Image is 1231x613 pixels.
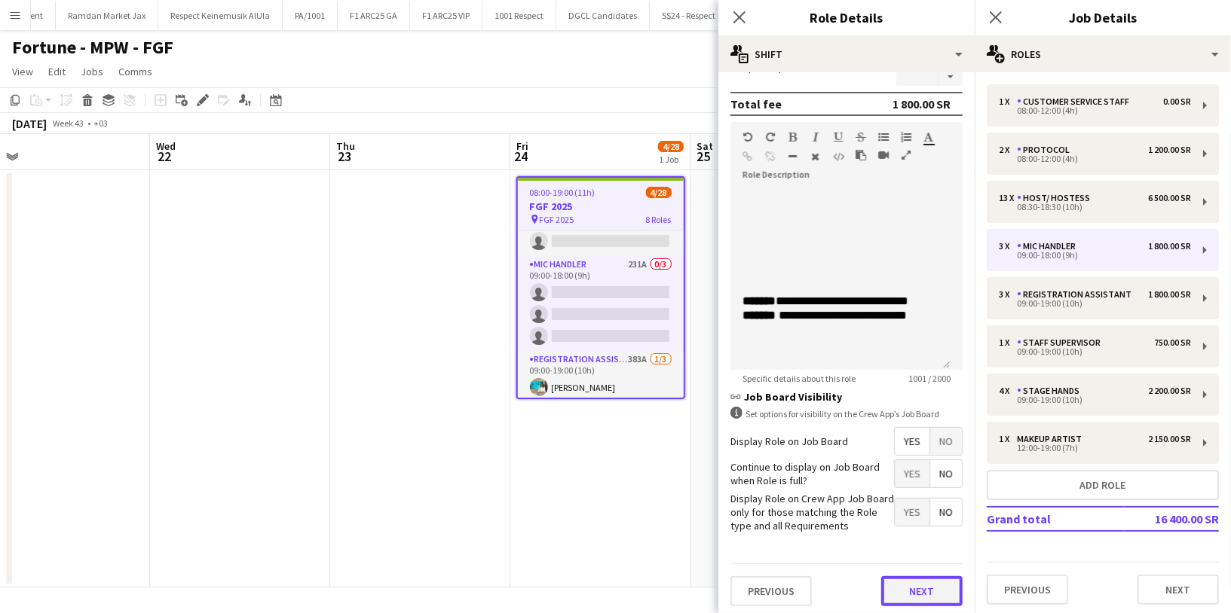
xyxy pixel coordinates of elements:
div: 1 200.00 SR [1148,145,1191,155]
span: Sat [697,139,713,153]
a: View [6,62,39,81]
span: 1001 / 2000 [896,373,963,384]
app-job-card: 08:00-19:00 (11h)4/28FGF 2025 FGF 20258 Roles Mic Handler231A0/309:00-18:00 (9h) Registration Ass... [516,176,685,399]
a: Comms [112,62,158,81]
div: 2 150.00 SR [1148,434,1191,444]
div: 1 x [999,337,1017,348]
span: Week 43 [50,117,87,129]
button: Ramdan Market Jax [56,1,158,30]
span: 4/28 [658,141,684,152]
div: 2 200.00 SR [1148,386,1191,396]
button: Underline [833,131,844,143]
div: Makeup Artist [1017,434,1088,444]
div: Total fee [730,96,782,111]
span: Specific details about this role [730,373,868,384]
span: Thu [336,139,355,153]
div: 13 x [999,193,1017,203]
td: Grand total [987,507,1124,531]
span: Wed [156,139,176,153]
button: SS24 - Respect [650,1,728,30]
div: 12:00-19:00 (7h) [999,444,1191,452]
button: Respect Keinemusik AlUla [158,1,283,30]
div: Host/ Hostess [1017,193,1096,203]
button: Previous [730,576,812,606]
button: Next [1138,575,1219,605]
button: Insert video [878,149,889,161]
span: Yes [895,428,929,455]
span: 08:00-19:00 (11h) [530,187,596,198]
h3: Job Details [975,8,1231,27]
span: No [930,460,962,487]
div: 1 800.00 SR [1148,289,1191,300]
div: Customer Service Staff [1017,96,1135,107]
div: 09:00-18:00 (9h) [999,252,1191,259]
span: 8 Roles [646,214,672,225]
td: 16 400.00 SR [1124,507,1219,531]
label: Display Role on Job Board [730,435,848,448]
div: 08:00-12:00 (4h) [999,155,1191,163]
div: 0.00 SR [1163,96,1191,107]
button: HTML Code [833,151,844,163]
div: 09:00-19:00 (10h) [999,348,1191,355]
span: 4/28 [646,187,672,198]
button: Ordered List [901,131,911,143]
span: Yes [895,460,929,487]
h3: Job Board Visibility [730,390,963,404]
button: Text Color [923,131,934,143]
button: F1 ARC25 GA [338,1,410,30]
h1: Fortune - MPW - FGF [12,36,173,59]
span: No [930,428,962,455]
span: Edit [48,65,66,78]
app-card-role: Mic Handler231A0/309:00-18:00 (9h) [518,256,684,351]
button: Horizontal Line [788,151,798,163]
div: Mic Handler [1017,241,1082,252]
div: 2 x [999,145,1017,155]
span: 24 [514,148,528,165]
span: No [930,499,962,526]
label: Display Role on Crew App Job Board only for those matching the Role type and all Requirements [730,492,894,533]
div: Stage Hands [1017,386,1086,396]
div: [DATE] [12,116,47,131]
div: Registration Assistant [1017,289,1138,300]
button: Strikethrough [856,131,866,143]
app-card-role: Registration Assistant383A1/309:00-19:00 (10h)[PERSON_NAME] [518,351,684,446]
div: 3 x [999,289,1017,300]
button: F1 ARC25 VIP [410,1,482,30]
span: Jobs [81,65,103,78]
div: Roles [975,36,1231,72]
div: 1 800.00 SR [1148,241,1191,252]
div: +03 [93,117,108,129]
button: 1001 Respect [482,1,556,30]
a: Edit [42,62,72,81]
div: 1 x [999,96,1017,107]
button: DGCL Candidates [556,1,650,30]
div: 09:00-19:00 (10h) [999,300,1191,307]
div: Set options for visibility on the Crew App’s Job Board [730,407,963,421]
span: 23 [334,148,355,165]
span: 22 [154,148,176,165]
div: 750.00 SR [1154,337,1191,348]
button: Italic [810,131,821,143]
h3: FGF 2025 [518,200,684,213]
div: 1 Job [659,154,683,165]
div: Shift [718,36,975,72]
button: Next [881,576,963,606]
div: 3 x [999,241,1017,252]
div: Protocol [1017,145,1076,155]
span: Comms [118,65,152,78]
span: View [12,65,33,78]
div: 09:00-19:00 (10h) [999,396,1191,404]
div: Staff Supervisor [1017,337,1107,348]
button: Paste as plain text [856,149,866,161]
button: Previous [987,575,1068,605]
div: 6 500.00 SR [1148,193,1191,203]
label: Continue to display on Job Board when Role is full? [730,460,894,487]
button: Clear Formatting [810,151,821,163]
div: 1 800.00 SR [893,96,951,111]
div: 08:30-18:30 (10h) [999,203,1191,211]
button: Fullscreen [901,149,911,161]
button: Undo [743,131,753,143]
button: PA/1001 [283,1,338,30]
span: Yes [895,499,929,526]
